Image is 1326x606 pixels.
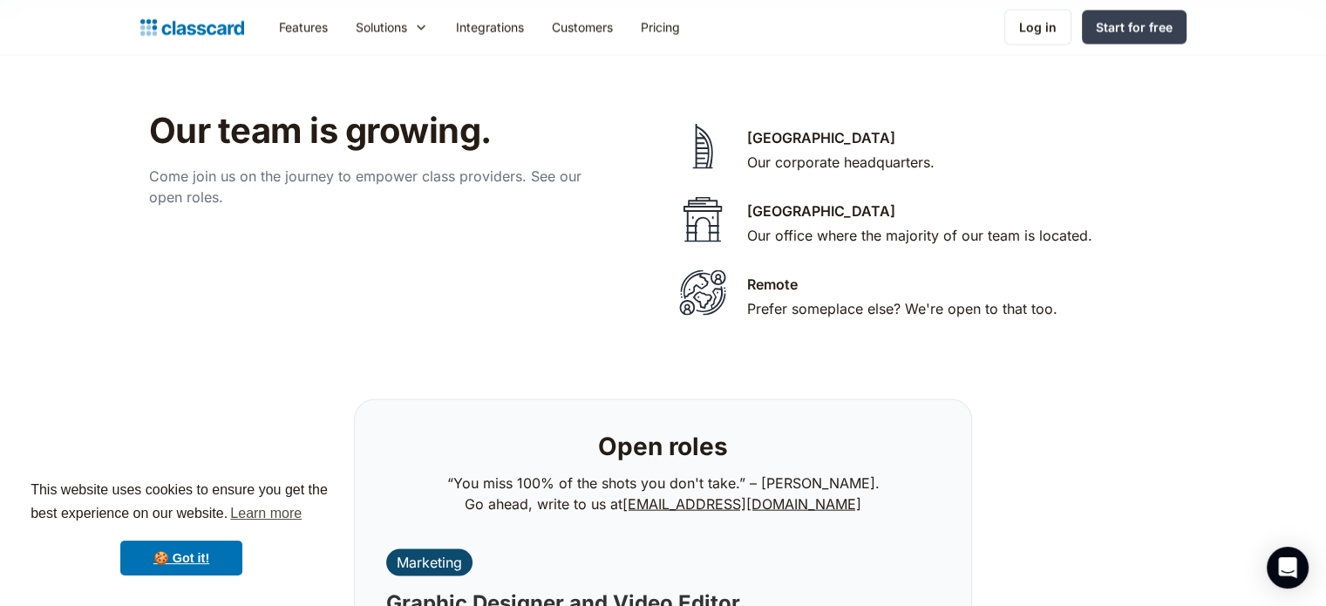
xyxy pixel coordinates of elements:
div: Remote [747,274,798,295]
div: Start for free [1096,18,1173,37]
div: [GEOGRAPHIC_DATA] [747,201,895,221]
a: Integrations [442,8,538,47]
a: [EMAIL_ADDRESS][DOMAIN_NAME] [622,495,861,513]
a: Customers [538,8,627,47]
div: Log in [1019,18,1057,37]
span: This website uses cookies to ensure you get the best experience on our website. [31,480,332,527]
a: Start for free [1082,10,1187,44]
a: Features [265,8,342,47]
a: Pricing [627,8,694,47]
div: Our office where the majority of our team is located. [747,225,1092,246]
div: Prefer someplace else? We're open to that too. [747,298,1057,319]
a: dismiss cookie message [120,541,242,575]
p: Come join us on the journey to empower class providers. See our open roles. [149,166,602,208]
a: Log in [1004,10,1071,45]
div: [GEOGRAPHIC_DATA] [747,127,895,148]
a: home [140,16,244,40]
div: Open Intercom Messenger [1267,547,1309,589]
h2: Open roles [598,432,728,462]
div: Solutions [342,8,442,47]
div: Our corporate headquarters. [747,152,935,173]
a: learn more about cookies [228,500,304,527]
div: Marketing [397,554,462,571]
div: Solutions [356,18,407,37]
div: cookieconsent [14,463,349,592]
p: “You miss 100% of the shots you don't take.” – [PERSON_NAME]. Go ahead, write to us at [447,473,880,514]
h2: Our team is growing. [149,110,703,152]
